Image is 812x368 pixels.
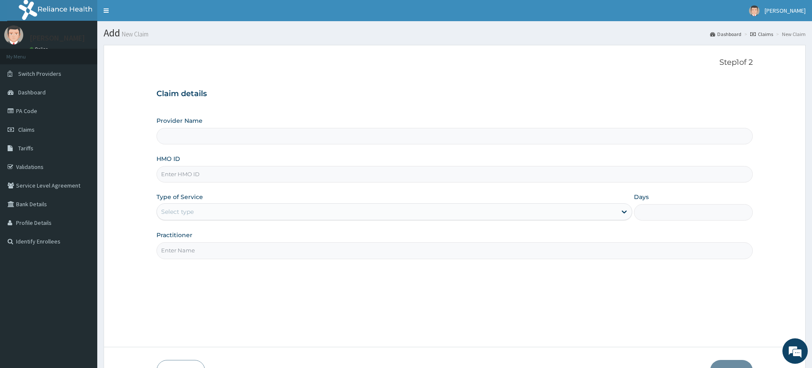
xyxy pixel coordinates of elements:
[156,193,203,201] label: Type of Service
[774,30,806,38] li: New Claim
[156,58,752,67] p: Step 1 of 2
[156,242,752,259] input: Enter Name
[4,25,23,44] img: User Image
[104,28,806,39] h1: Add
[156,89,752,99] h3: Claim details
[634,193,649,201] label: Days
[30,46,50,52] a: Online
[18,126,35,133] span: Claims
[710,30,741,38] a: Dashboard
[120,31,148,37] small: New Claim
[750,30,773,38] a: Claims
[765,7,806,14] span: [PERSON_NAME]
[161,208,194,216] div: Select type
[156,116,203,125] label: Provider Name
[749,6,760,16] img: User Image
[30,34,85,42] p: [PERSON_NAME]
[156,166,752,183] input: Enter HMO ID
[18,70,61,77] span: Switch Providers
[18,144,33,152] span: Tariffs
[156,231,192,239] label: Practitioner
[156,155,180,163] label: HMO ID
[18,89,46,96] span: Dashboard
